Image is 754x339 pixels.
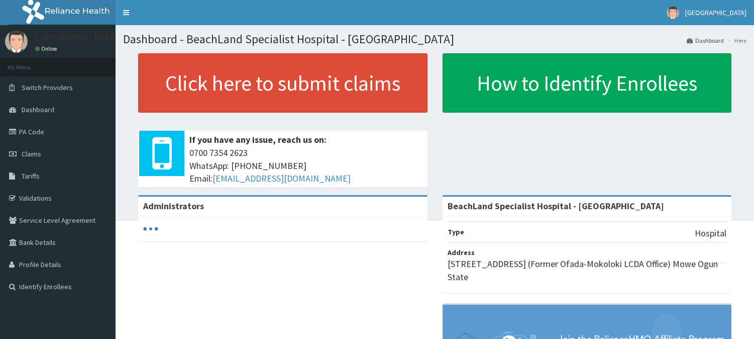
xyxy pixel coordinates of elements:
p: [GEOGRAPHIC_DATA] [35,33,118,42]
span: 0700 7354 2623 WhatsApp: [PHONE_NUMBER] Email: [189,146,422,185]
a: Online [35,45,59,52]
h1: Dashboard - BeachLand Specialist Hospital - [GEOGRAPHIC_DATA] [123,33,746,46]
a: Dashboard [687,36,724,45]
img: User Image [5,30,28,53]
svg: audio-loading [143,221,158,236]
b: Administrators [143,200,204,212]
span: Dashboard [22,105,54,114]
li: Here [725,36,746,45]
span: Switch Providers [22,83,73,92]
span: Claims [22,149,41,158]
b: If you have any issue, reach us on: [189,134,327,145]
b: Type [448,227,464,236]
img: User Image [667,7,679,19]
a: How to Identify Enrollees [443,53,732,113]
strong: BeachLand Specialist Hospital - [GEOGRAPHIC_DATA] [448,200,664,212]
p: [STREET_ADDRESS] (Former Ofada-Mokoloki LCDA Office) Mowe Ogun State [448,258,727,283]
a: Click here to submit claims [138,53,427,113]
span: [GEOGRAPHIC_DATA] [685,8,746,17]
p: Hospital [695,227,726,240]
span: Tariffs [22,172,40,181]
a: [EMAIL_ADDRESS][DOMAIN_NAME] [212,173,351,184]
b: Address [448,248,475,257]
